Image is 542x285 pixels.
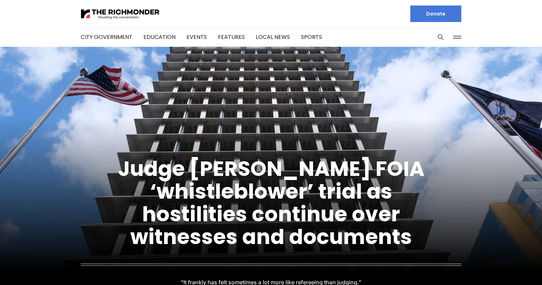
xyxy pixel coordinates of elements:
a: City Government [81,33,132,41]
a: Education [143,33,175,41]
a: Features [218,33,245,41]
a: Local News [256,33,290,41]
button: Search this site [435,32,446,42]
a: Sports [301,33,322,41]
img: The Richmonder [81,8,160,20]
a: Events [187,33,207,41]
a: Judge [PERSON_NAME] FOIA ‘whistleblower’ trial as hostilities continue over witnesses and documents [118,154,424,251]
a: Donate [410,6,461,22]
